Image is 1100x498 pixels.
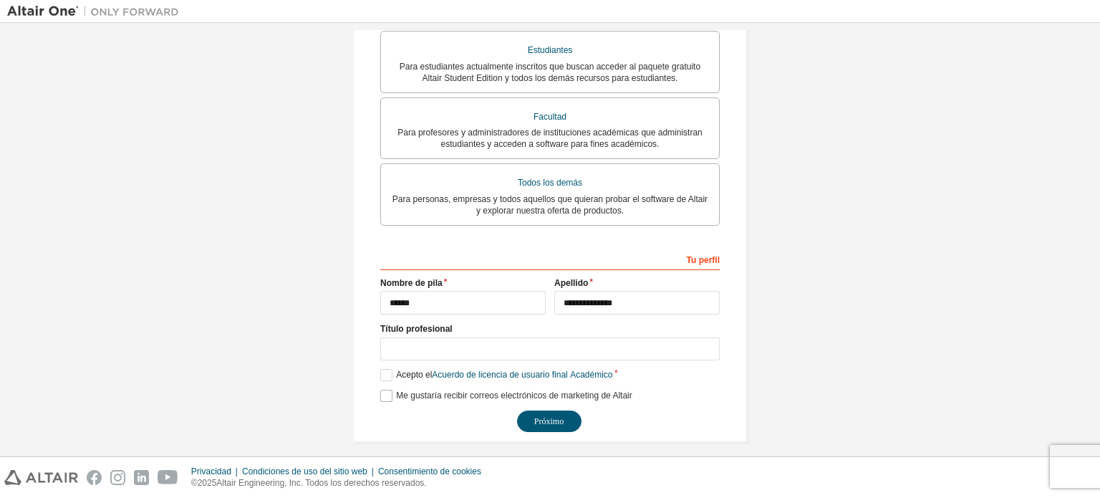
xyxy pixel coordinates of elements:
[242,466,367,477] font: Condiciones de uso del sitio web
[396,391,632,401] font: Me gustaría recibir correos electrónicos de marketing de Altair
[87,470,102,485] img: facebook.svg
[396,370,432,380] font: Acepto el
[380,278,443,288] font: Nombre de pila
[397,128,703,149] font: Para profesores y administradores de instituciones académicas que administran estudiantes y acced...
[400,62,700,83] font: Para estudiantes actualmente inscritos que buscan acceder al paquete gratuito Altair Student Edit...
[198,478,217,488] font: 2025
[378,466,481,477] font: Consentimiento de cookies
[110,470,125,485] img: instagram.svg
[191,466,231,477] font: Privacidad
[517,411,582,432] button: Próximo
[216,478,426,488] font: Altair Engineering, Inc. Todos los derechos reservados.
[7,4,186,19] img: Altair Uno
[4,470,78,485] img: altair_logo.svg
[134,470,149,485] img: linkedin.svg
[392,194,708,216] font: Para personas, empresas y todos aquellos que quieran probar el software de Altair y explorar nues...
[191,478,198,488] font: ©
[534,112,566,122] font: Facultad
[432,370,567,380] font: Acuerdo de licencia de usuario final
[528,45,573,55] font: Estudiantes
[518,178,582,188] font: Todos los demás
[570,370,612,380] font: Académico
[554,278,588,288] font: Apellido
[534,416,564,426] font: Próximo
[380,324,453,334] font: Título profesional
[158,470,178,485] img: youtube.svg
[687,255,720,265] font: Tu perfil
